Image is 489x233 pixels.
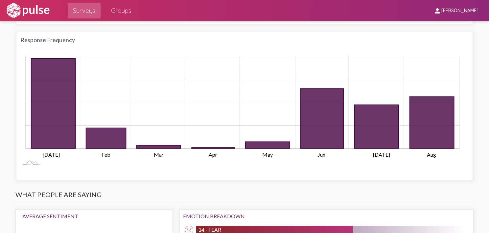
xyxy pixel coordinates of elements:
[20,36,469,43] div: Response Frequency
[31,59,454,149] g: Responses
[428,4,484,16] button: [PERSON_NAME]
[318,151,325,158] tspan: Jun
[111,5,131,16] span: Groups
[209,151,217,158] tspan: Apr
[22,213,166,219] div: Average Sentiment
[5,2,51,19] img: white-logo.svg
[427,151,436,158] tspan: Aug
[154,151,164,158] tspan: Mar
[441,8,478,14] span: [PERSON_NAME]
[24,56,460,158] g: Chart
[42,151,59,158] tspan: [DATE]
[106,3,137,18] a: Groups
[198,226,221,233] span: 14 - Fear
[433,7,441,15] mat-icon: person
[262,151,273,158] tspan: May
[68,3,101,18] a: Surveys
[73,5,95,16] span: Surveys
[183,213,470,219] div: Emotion Breakdown
[102,151,110,158] tspan: Feb
[373,151,390,158] tspan: [DATE]
[15,191,474,202] h3: What people are saying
